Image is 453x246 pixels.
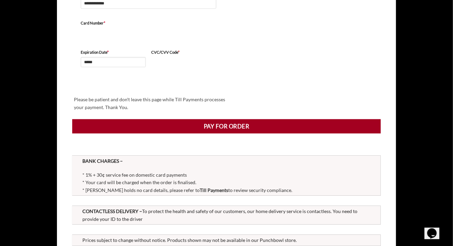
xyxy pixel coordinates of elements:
span: To protect the health and safety of our customers, our home delivery service is contactless. You ... [82,208,357,222]
div: Please be patient and don't leave this page while Till Payments processes your payment. Thank You. [72,94,235,113]
span: * [PERSON_NAME] holds no card details, please refer to to review security compliance. [82,187,292,193]
abbr: required [104,21,105,25]
button: Pay for order [72,119,381,134]
span: * 1% + 30¢ service fee on domestic card payments [82,172,187,178]
a: Till Payments [200,187,228,193]
span: * Your card will be charged when the order is finalised. [82,179,196,185]
iframe: chat widget [425,219,446,239]
span: Prices subject to change without notice. Products shown may not be available in our Punchbowl store. [82,237,297,243]
strong: CONTACTLESS DELIVERY – [82,208,142,214]
strong: BANK CHARGES – [82,158,123,164]
label: Card Number [81,20,216,26]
